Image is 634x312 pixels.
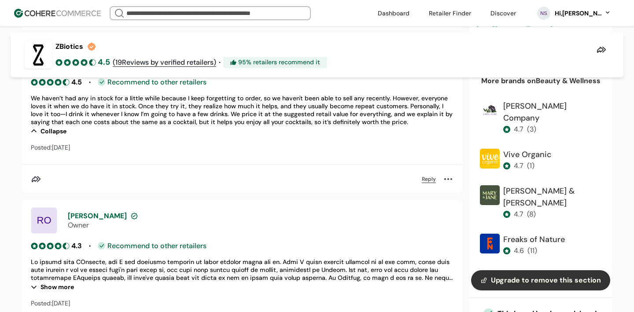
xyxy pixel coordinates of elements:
[71,241,82,251] div: 4.3
[71,77,82,87] div: 4.5
[481,76,601,86] div: More brands on Beauty & Wellness
[503,149,551,161] div: Vive Organic
[480,234,500,253] img: Brand Photo
[98,242,206,250] div: Recommend to other retailers
[98,78,206,86] div: Recommend to other retailers
[503,100,601,124] div: [PERSON_NAME] Company
[89,242,91,250] span: •
[514,161,523,171] div: 4.7
[31,299,453,307] div: Posted: [DATE]
[31,126,453,136] div: Collapse
[31,282,453,292] div: Show more
[31,94,453,126] div: We haven’t had any in stock for a little while because I keep forgetting to order, so we haven't ...
[527,246,537,256] div: ( 11 )
[31,258,453,282] div: Lo ipsumd sita COnsecte, adi E sed doeiusmo temporin ut labor etdolor magna ali en. Admi V quisn ...
[554,9,611,18] button: Hi,[PERSON_NAME]
[68,220,453,230] div: Owner
[514,209,523,220] div: 4.7
[527,161,534,171] div: ( 1 )
[480,185,500,205] img: Brand Photo
[476,182,605,227] a: Brand Photo[PERSON_NAME] & [PERSON_NAME]4.7(8)
[480,149,500,169] img: Brand Photo
[476,145,605,178] a: Brand PhotoVive Organic4.7(1)
[503,234,565,246] div: Freaks of Nature
[527,124,536,135] div: ( 3 )
[476,97,605,142] a: Brand Photo[PERSON_NAME] Company4.7(3)
[14,9,101,18] img: Cohere Logo
[476,230,605,263] a: Brand PhotoFreaks of Nature4.6(11)
[31,143,453,151] div: Posted: [DATE]
[422,175,436,183] a: Reply
[89,78,91,86] span: •
[471,270,610,290] button: Upgrade to remove this section
[68,211,127,220] span: [PERSON_NAME]
[503,185,601,209] div: [PERSON_NAME] & [PERSON_NAME]
[514,124,523,135] div: 4.7
[554,9,602,18] div: Hi, [PERSON_NAME]
[514,246,524,256] div: 4.6
[480,100,500,120] img: Brand Photo
[527,209,536,220] div: ( 8 )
